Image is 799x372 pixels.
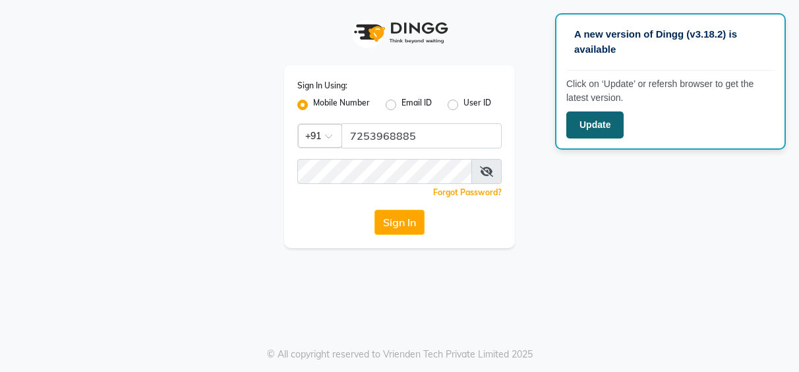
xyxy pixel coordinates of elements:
a: Forgot Password? [433,187,502,197]
input: Username [341,123,502,148]
input: Username [297,159,472,184]
button: Sign In [374,210,425,235]
label: Sign In Using: [297,80,347,92]
button: Update [566,111,624,139]
label: Mobile Number [313,97,370,113]
p: A new version of Dingg (v3.18.2) is available [574,27,767,57]
label: User ID [463,97,491,113]
img: logo1.svg [347,13,452,52]
label: Email ID [401,97,432,113]
p: Click on ‘Update’ or refersh browser to get the latest version. [566,77,775,105]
